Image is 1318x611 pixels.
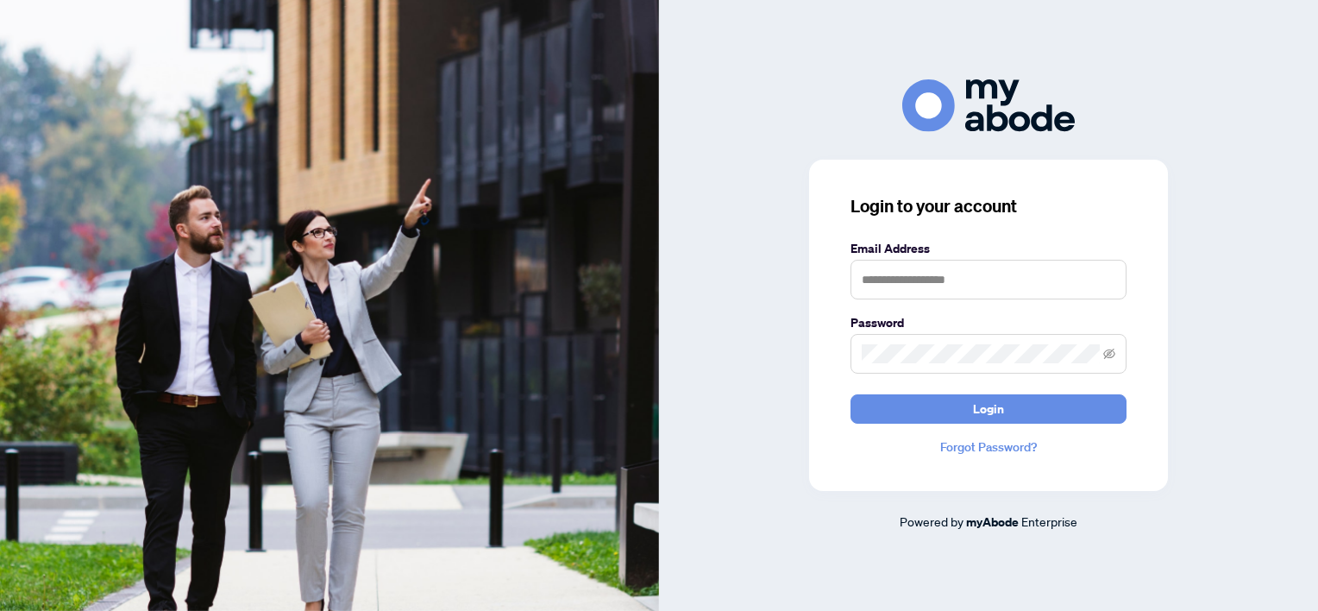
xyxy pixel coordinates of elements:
[850,394,1127,424] button: Login
[1021,513,1077,529] span: Enterprise
[966,513,1019,532] a: myAbode
[902,79,1075,132] img: ma-logo
[850,438,1127,457] a: Forgot Password?
[973,395,1004,423] span: Login
[850,194,1127,218] h3: Login to your account
[900,513,963,529] span: Powered by
[1103,348,1115,360] span: eye-invisible
[850,313,1127,332] label: Password
[850,239,1127,258] label: Email Address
